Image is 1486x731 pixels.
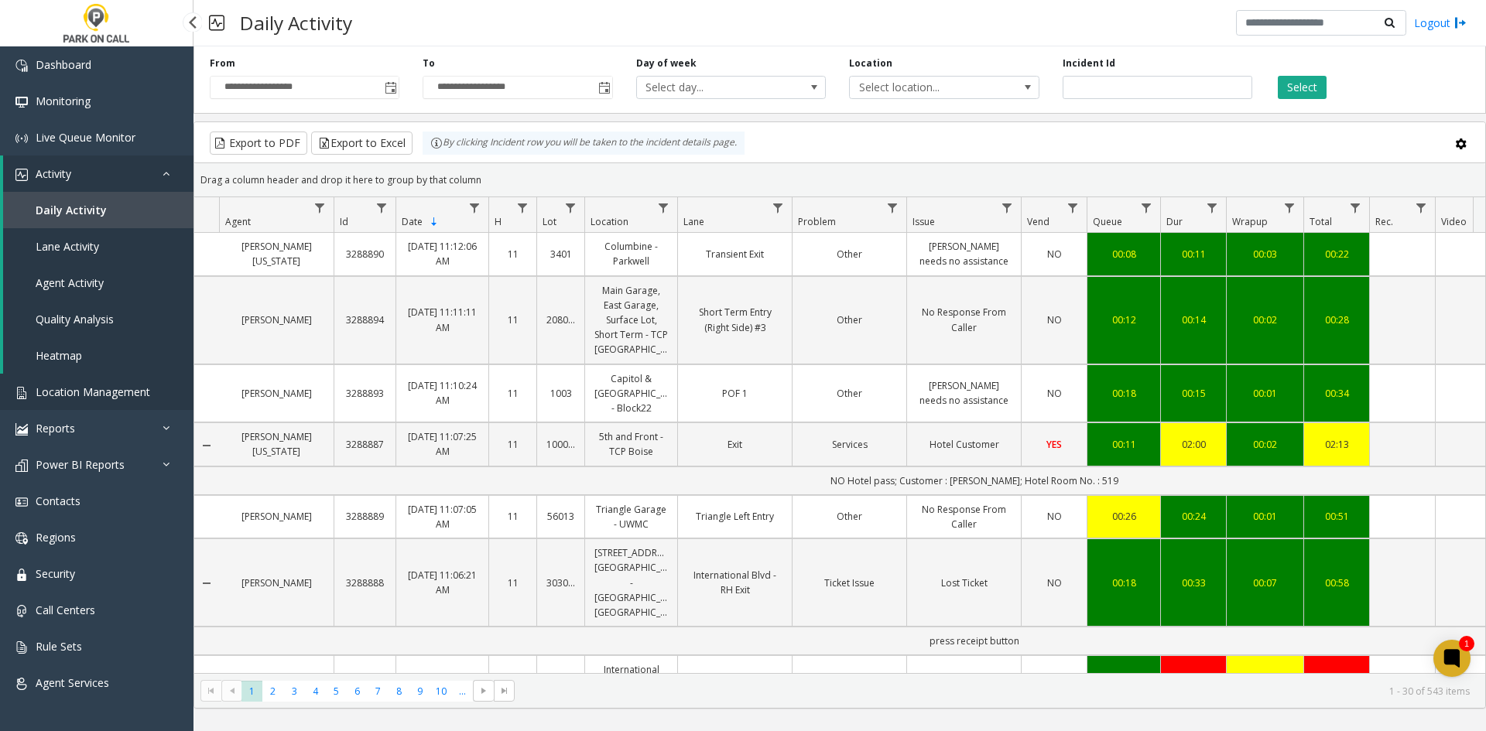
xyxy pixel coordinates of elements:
[464,197,485,218] a: Date Filter Menu
[1031,509,1077,524] a: NO
[687,509,782,524] a: Triangle Left Entry
[402,215,423,228] span: Date
[594,283,668,357] a: Main Garage, East Garage, Surface Lot, Short Term - TCP [GEOGRAPHIC_DATA]
[1097,509,1151,524] a: 00:26
[1097,437,1151,452] div: 00:11
[3,301,193,337] a: Quality Analysis
[406,568,479,597] a: [DATE] 11:06:21 AM
[687,568,782,597] a: International Blvd - RH Exit
[1310,215,1332,228] span: Total
[1278,76,1327,99] button: Select
[36,566,75,581] span: Security
[36,457,125,472] span: Power BI Reports
[498,247,527,261] a: 11
[36,384,150,399] span: Location Management
[1313,576,1360,590] a: 00:58
[15,532,28,545] img: 'icon'
[1047,576,1062,589] span: NO
[1031,437,1077,452] a: YES
[594,502,668,531] a: Triangle Garage - UWMC
[1411,197,1432,218] a: Rec. Filter Menu
[1279,197,1300,218] a: Wrapup Filter Menu
[768,197,789,218] a: Lane Filter Menu
[1031,313,1077,327] a: NO
[802,313,897,327] a: Other
[498,437,527,452] a: 11
[478,685,490,697] span: Go to the next page
[1236,313,1294,327] a: 00:02
[687,437,782,452] a: Exit
[1459,636,1474,651] div: 1
[3,192,193,228] a: Daily Activity
[1097,247,1151,261] div: 00:08
[916,576,1012,590] a: Lost Ticket
[687,305,782,334] a: Short Term Entry (Right Side) #3
[344,509,386,524] a: 3288889
[798,215,836,228] span: Problem
[210,132,307,155] button: Export to PDF
[1047,510,1062,523] span: NO
[371,197,392,218] a: Id Filter Menu
[1170,509,1217,524] a: 00:24
[1313,247,1360,261] a: 00:22
[849,56,892,70] label: Location
[1236,437,1294,452] div: 00:02
[546,386,575,401] a: 1003
[406,239,479,268] a: [DATE] 11:12:06 AM
[916,378,1012,408] a: [PERSON_NAME] needs no assistance
[406,305,479,334] a: [DATE] 11:11:11 AM
[1097,313,1151,327] a: 00:12
[430,137,443,149] img: infoIcon.svg
[498,685,511,697] span: Go to the last page
[1313,386,1360,401] div: 00:34
[194,439,219,452] a: Collapse Details
[1093,215,1122,228] span: Queue
[15,169,28,181] img: 'icon'
[1236,509,1294,524] a: 00:01
[802,247,897,261] a: Other
[1170,313,1217,327] a: 00:14
[36,639,82,654] span: Rule Sets
[1063,197,1084,218] a: Vend Filter Menu
[916,502,1012,531] a: No Response From Caller
[916,305,1012,334] a: No Response From Caller
[1313,313,1360,327] div: 00:28
[1414,15,1467,31] a: Logout
[802,386,897,401] a: Other
[1170,437,1217,452] a: 02:00
[311,132,413,155] button: Export to Excel
[1046,438,1062,451] span: YES
[368,681,389,702] span: Page 7
[997,197,1018,218] a: Issue Filter Menu
[1170,247,1217,261] a: 00:11
[636,56,697,70] label: Day of week
[228,429,324,459] a: [PERSON_NAME][US_STATE]
[637,77,788,98] span: Select day...
[347,681,368,702] span: Page 6
[687,247,782,261] a: Transient Exit
[36,166,71,181] span: Activity
[546,437,575,452] a: 100001
[916,239,1012,268] a: [PERSON_NAME] needs no assistance
[524,685,1470,698] kendo-pager-info: 1 - 30 of 543 items
[1313,509,1360,524] a: 00:51
[1047,248,1062,261] span: NO
[546,576,575,590] a: 303032
[3,337,193,374] a: Heatmap
[683,215,704,228] span: Lane
[326,681,347,702] span: Page 5
[1170,576,1217,590] div: 00:33
[423,132,745,155] div: By clicking Incident row you will be taken to the incident details page.
[850,77,1001,98] span: Select location...
[1166,215,1183,228] span: Dur
[431,681,452,702] span: Page 10
[36,94,91,108] span: Monitoring
[543,215,556,228] span: Lot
